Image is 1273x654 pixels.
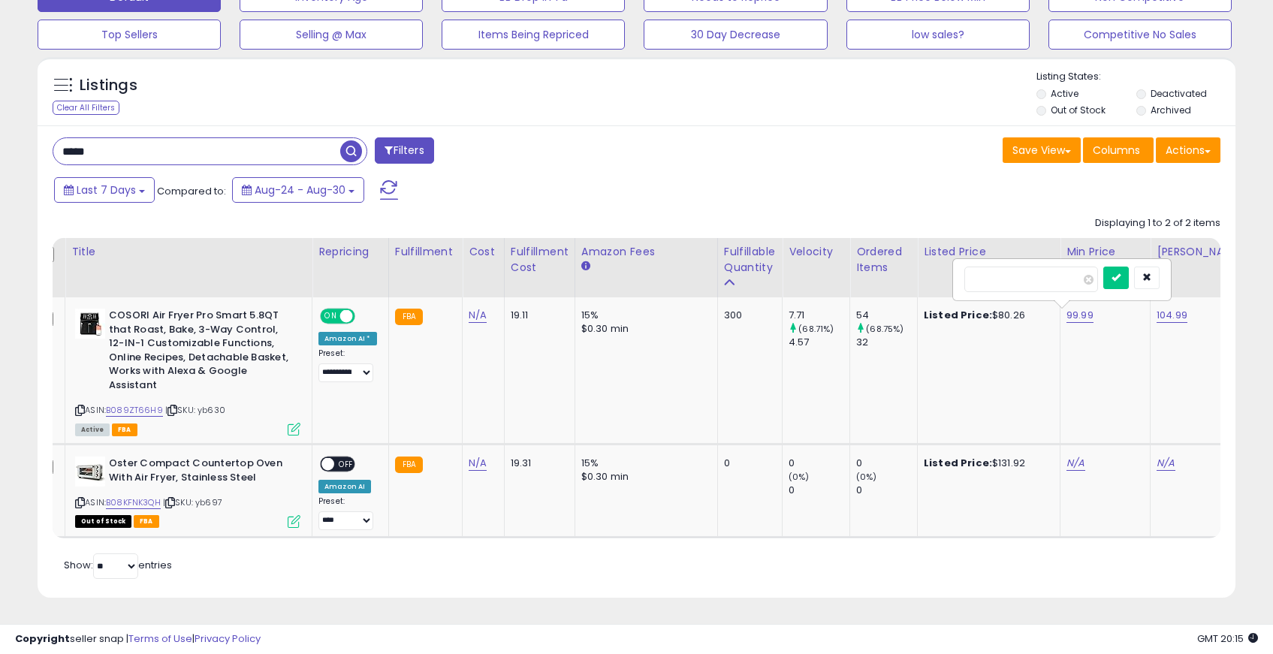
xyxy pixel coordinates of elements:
div: Repricing [318,244,382,260]
div: Amazon Fees [581,244,711,260]
span: | SKU: yb697 [163,496,222,508]
b: Listed Price: [924,456,992,470]
span: OFF [334,458,358,471]
img: 41NWjD1CuNL._SL40_.jpg [75,457,105,487]
a: B08KFNK3QH [106,496,161,509]
div: 19.31 [511,457,563,470]
div: Min Price [1066,244,1144,260]
small: (0%) [789,471,810,483]
span: Columns [1093,143,1140,158]
span: FBA [112,423,137,436]
div: Clear All Filters [53,101,119,115]
div: Preset: [318,496,377,530]
div: Velocity [789,244,843,260]
strong: Copyright [15,631,70,646]
div: 300 [724,309,771,322]
button: Actions [1156,137,1220,163]
label: Archived [1151,104,1191,116]
a: 99.99 [1066,308,1094,323]
button: Competitive No Sales [1048,20,1232,50]
div: [PERSON_NAME] [1157,244,1246,260]
a: B089ZT66H9 [106,404,163,417]
div: 7.71 [789,309,849,322]
button: 30 Day Decrease [644,20,827,50]
small: (0%) [856,471,877,483]
div: Preset: [318,348,377,382]
b: Listed Price: [924,308,992,322]
div: Fulfillment [395,244,456,260]
button: Selling @ Max [240,20,423,50]
div: Listed Price [924,244,1054,260]
button: low sales? [846,20,1030,50]
div: 0 [789,457,849,470]
b: COSORI Air Fryer Pro Smart 5.8QT that Roast, Bake, 3-Way Control, 12-IN-1 Customizable Functions,... [109,309,291,396]
div: $0.30 min [581,470,706,484]
div: 0 [856,484,917,497]
button: Save View [1003,137,1081,163]
div: 0 [856,457,917,470]
button: Filters [375,137,433,164]
div: 54 [856,309,917,322]
span: FBA [134,515,159,528]
div: Displaying 1 to 2 of 2 items [1095,216,1220,231]
img: 41cjUnZlkdL._SL40_.jpg [75,309,105,339]
span: All listings that are currently out of stock and unavailable for purchase on Amazon [75,515,131,528]
div: ASIN: [75,309,300,434]
span: OFF [353,310,377,323]
label: Active [1051,87,1078,100]
span: Show: entries [64,558,172,572]
small: Amazon Fees. [581,260,590,273]
a: N/A [469,456,487,471]
a: N/A [469,308,487,323]
div: 32 [856,336,917,349]
h5: Listings [80,75,137,96]
div: Title [71,244,306,260]
span: Aug-24 - Aug-30 [255,182,345,197]
span: ON [321,310,340,323]
small: FBA [395,309,423,325]
a: 104.99 [1157,308,1187,323]
div: $0.30 min [581,322,706,336]
div: 15% [581,309,706,322]
label: Deactivated [1151,87,1207,100]
div: 4.57 [789,336,849,349]
div: Fulfillable Quantity [724,244,776,276]
div: 15% [581,457,706,470]
span: 2025-09-7 20:15 GMT [1197,631,1258,646]
div: 0 [724,457,771,470]
small: FBA [395,457,423,473]
div: $80.26 [924,309,1048,322]
p: Listing States: [1036,70,1235,84]
div: Amazon AI [318,480,371,493]
span: | SKU: yb630 [165,404,225,416]
a: N/A [1066,456,1084,471]
div: 19.11 [511,309,563,322]
button: Columns [1083,137,1154,163]
button: Items Being Repriced [442,20,625,50]
span: Last 7 Days [77,182,136,197]
div: ASIN: [75,457,300,526]
button: Last 7 Days [54,177,155,203]
a: N/A [1157,456,1175,471]
div: seller snap | | [15,632,261,646]
div: Amazon AI * [318,332,377,345]
div: Fulfillment Cost [511,244,569,276]
span: Compared to: [157,184,226,198]
button: Aug-24 - Aug-30 [232,177,364,203]
div: $131.92 [924,457,1048,470]
a: Terms of Use [128,631,192,646]
span: All listings currently available for purchase on Amazon [75,423,110,436]
div: Ordered Items [856,244,911,276]
label: Out of Stock [1051,104,1106,116]
small: (68.71%) [798,323,834,335]
small: (68.75%) [866,323,903,335]
div: 0 [789,484,849,497]
button: Top Sellers [38,20,221,50]
div: Cost [469,244,498,260]
a: Privacy Policy [195,631,261,646]
b: Oster Compact Countertop Oven With Air Fryer, Stainless Steel [109,457,291,488]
